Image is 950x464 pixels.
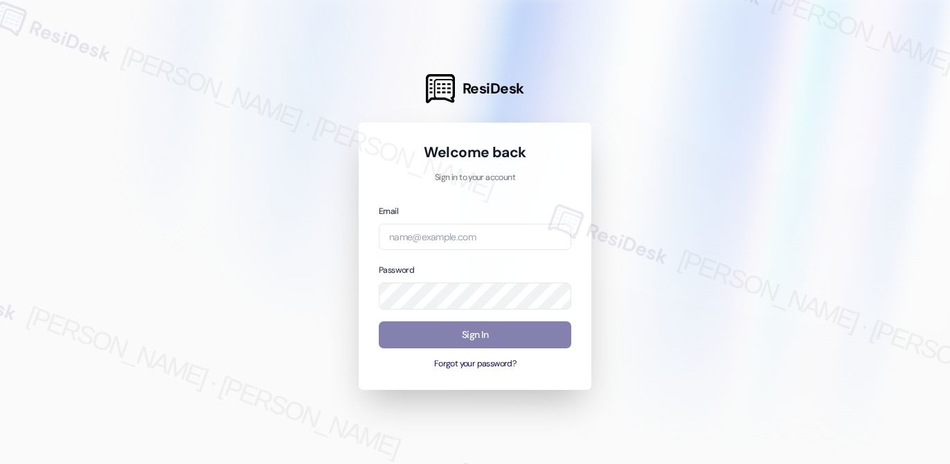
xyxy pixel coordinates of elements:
[379,143,571,162] h1: Welcome back
[379,358,571,371] button: Forgot your password?
[379,224,571,251] input: name@example.com
[379,321,571,348] button: Sign In
[463,79,524,98] span: ResiDesk
[379,206,398,217] label: Email
[426,74,455,103] img: ResiDesk Logo
[379,172,571,184] p: Sign in to your account
[379,265,414,276] label: Password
